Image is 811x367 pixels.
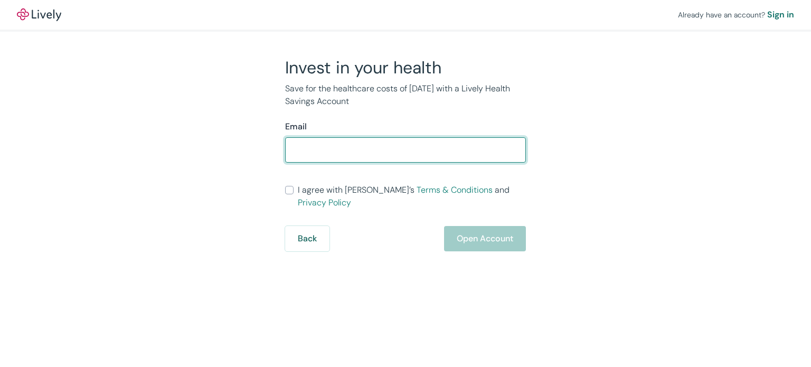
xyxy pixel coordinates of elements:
a: LivelyLively [17,8,61,21]
img: Lively [17,8,61,21]
a: Terms & Conditions [417,184,493,195]
a: Sign in [767,8,794,21]
div: Already have an account? [678,8,794,21]
p: Save for the healthcare costs of [DATE] with a Lively Health Savings Account [285,82,526,108]
button: Back [285,226,329,251]
span: I agree with [PERSON_NAME]’s and [298,184,526,209]
h2: Invest in your health [285,57,526,78]
label: Email [285,120,307,133]
a: Privacy Policy [298,197,351,208]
